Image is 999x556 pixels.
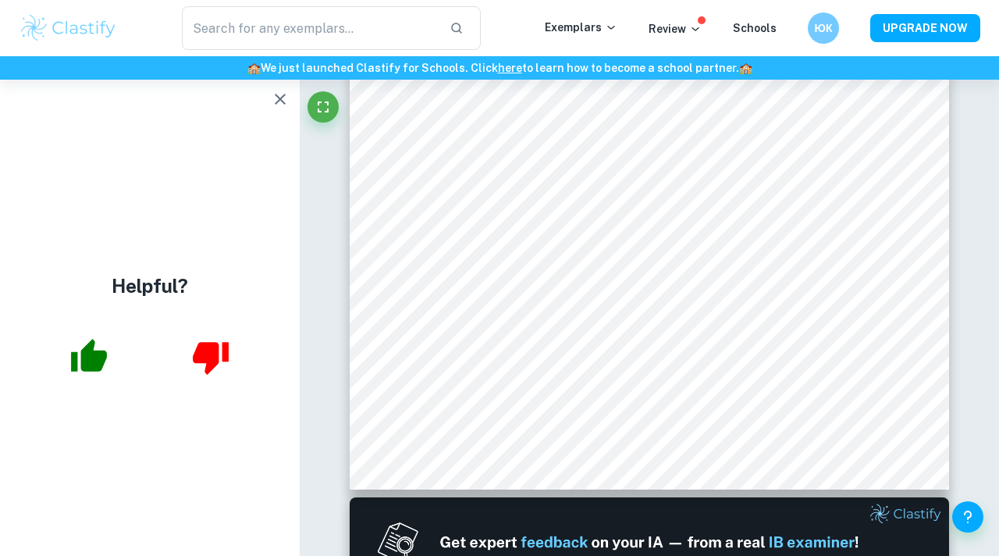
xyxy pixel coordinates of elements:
a: Schools [733,22,777,34]
img: Clastify logo [19,12,118,44]
p: Review [649,20,702,37]
h6: ЮК [815,20,833,37]
button: Help and Feedback [952,501,983,533]
button: UPGRADE NOW [870,14,980,42]
h4: Helpful? [112,272,188,300]
span: 🏫 [247,62,261,74]
h6: We just launched Clastify for Schools. Click to learn how to become a school partner. [3,59,996,77]
button: Fullscreen [308,91,339,123]
button: ЮК [808,12,839,44]
p: Exemplars [545,19,617,36]
span: 🏫 [739,62,752,74]
a: here [498,62,522,74]
input: Search for any exemplars... [182,6,437,50]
